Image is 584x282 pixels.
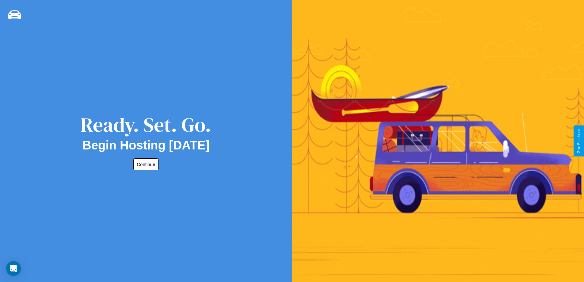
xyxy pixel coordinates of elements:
[81,111,211,138] div: Ready. Set. Go.
[6,261,21,276] div: Open Intercom Messenger
[82,138,210,152] h2: Begin Hosting [DATE]
[133,158,158,170] button: Continue
[577,129,581,153] div: Give Feedback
